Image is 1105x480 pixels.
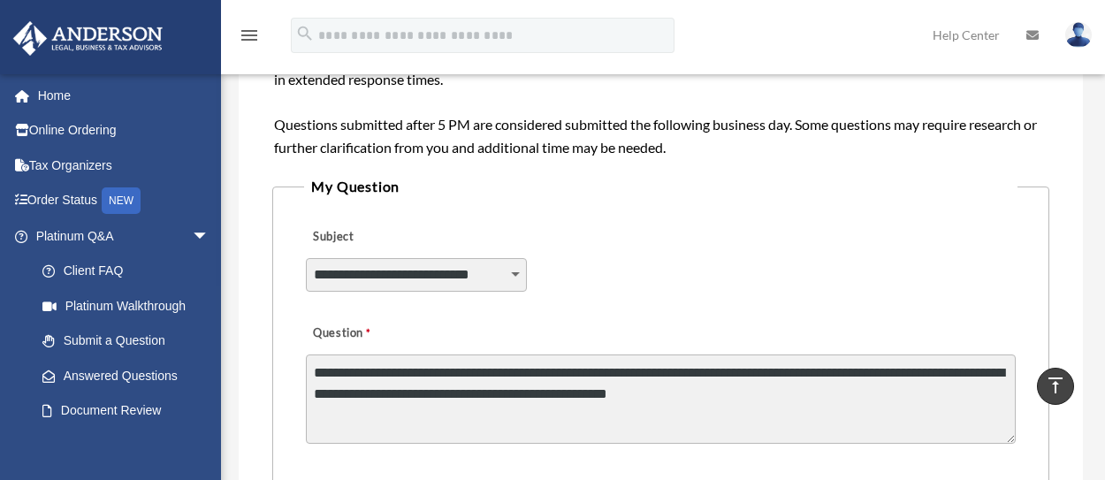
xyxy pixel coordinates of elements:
a: Submit a Question [25,324,227,359]
a: vertical_align_top [1037,368,1074,405]
label: Subject [306,225,474,250]
i: search [295,24,315,43]
span: arrow_drop_down [192,218,227,255]
legend: My Question [304,174,1017,199]
label: Question [306,322,443,347]
i: menu [239,25,260,46]
a: menu [239,31,260,46]
a: Answered Questions [25,358,236,393]
div: NEW [102,187,141,214]
a: Online Ordering [12,113,236,149]
i: vertical_align_top [1045,375,1066,396]
a: Platinum Walkthrough [25,288,236,324]
a: Document Review [25,393,236,429]
a: Platinum Q&Aarrow_drop_down [12,218,236,254]
a: Order StatusNEW [12,183,236,219]
a: Home [12,78,236,113]
a: Tax Organizers [12,148,236,183]
img: Anderson Advisors Platinum Portal [8,21,168,56]
a: Client FAQ [25,254,236,289]
img: User Pic [1065,22,1092,48]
